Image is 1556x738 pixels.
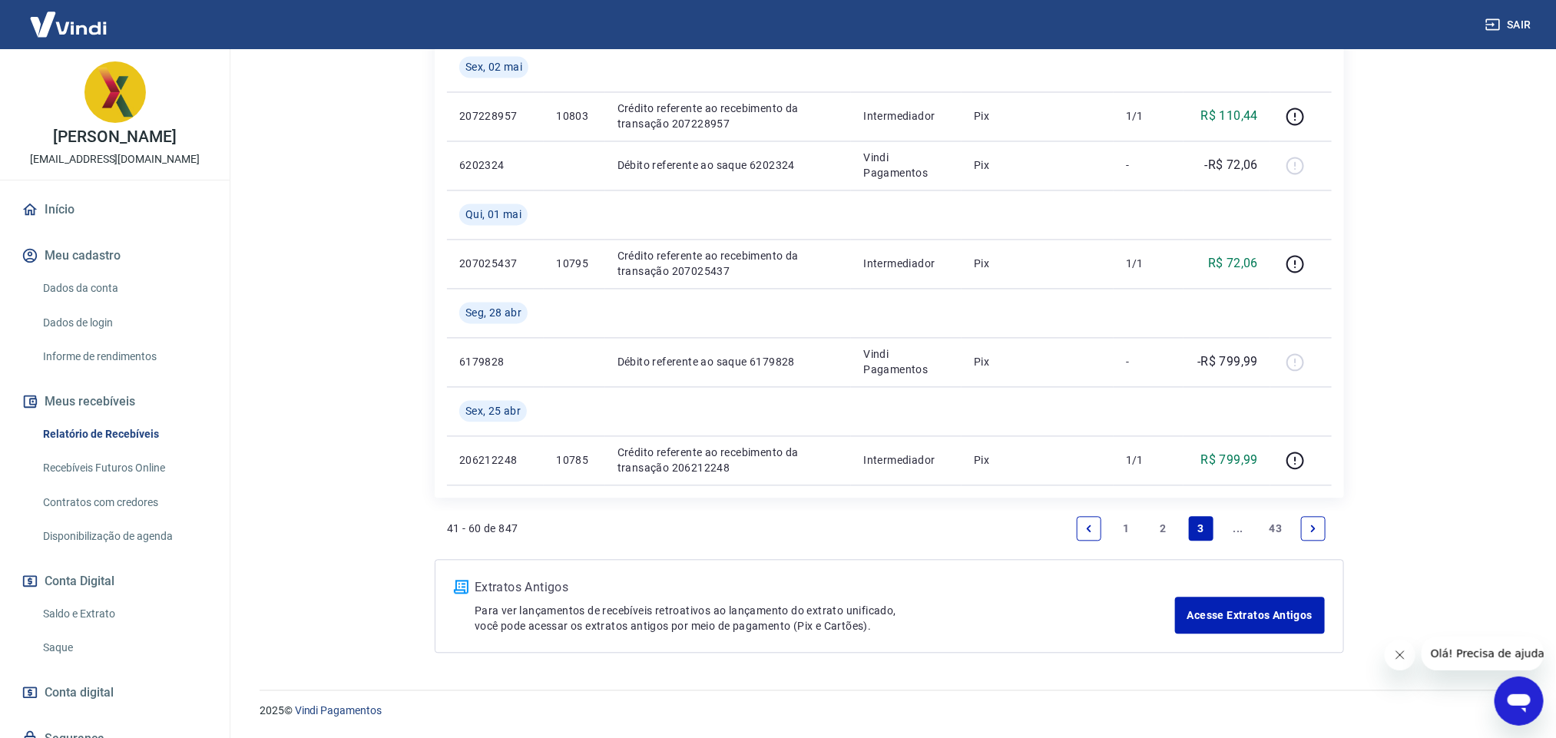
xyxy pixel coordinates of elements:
[1077,517,1101,541] a: Previous page
[295,705,382,717] a: Vindi Pagamentos
[1126,453,1171,468] p: 1/1
[617,101,839,132] p: Crédito referente ao recebimento da transação 207228957
[1205,157,1259,175] p: -R$ 72,06
[863,109,949,124] p: Intermediador
[617,445,839,476] p: Crédito referente ao recebimento da transação 206212248
[18,239,211,273] button: Meu cadastro
[1482,11,1538,39] button: Sair
[465,306,521,321] span: Seg, 28 abr
[1495,677,1544,726] iframe: Botão para abrir a janela de mensagens
[1422,637,1544,670] iframe: Mensagem da empresa
[1126,158,1171,174] p: -
[37,487,211,518] a: Contratos com credores
[974,109,1101,124] p: Pix
[475,579,1175,597] p: Extratos Antigos
[1201,108,1259,126] p: R$ 110,44
[260,703,1519,720] p: 2025 ©
[18,676,211,710] a: Conta digital
[18,1,118,48] img: Vindi
[1208,255,1258,273] p: R$ 72,06
[556,256,592,272] p: 10795
[459,355,531,370] p: 6179828
[863,347,949,378] p: Vindi Pagamentos
[30,151,200,167] p: [EMAIL_ADDRESS][DOMAIN_NAME]
[556,453,592,468] p: 10785
[1126,256,1171,272] p: 1/1
[18,564,211,598] button: Conta Digital
[1385,640,1415,670] iframe: Fechar mensagem
[465,60,522,75] span: Sex, 02 mai
[974,256,1101,272] p: Pix
[1201,452,1259,470] p: R$ 799,99
[1126,355,1171,370] p: -
[974,355,1101,370] p: Pix
[974,158,1101,174] p: Pix
[37,307,211,339] a: Dados de login
[556,109,592,124] p: 10803
[454,581,468,594] img: ícone
[863,151,949,181] p: Vindi Pagamentos
[1226,517,1250,541] a: Jump forward
[37,632,211,664] a: Saque
[863,453,949,468] p: Intermediador
[1263,517,1289,541] a: Page 43
[617,158,839,174] p: Débito referente ao saque 6202324
[9,11,129,23] span: Olá! Precisa de ajuda?
[1114,517,1139,541] a: Page 1
[1071,511,1332,548] ul: Pagination
[1189,517,1213,541] a: Page 3 is your current page
[863,256,949,272] p: Intermediador
[459,109,531,124] p: 207228957
[18,385,211,419] button: Meus recebíveis
[1175,597,1325,634] a: Acesse Extratos Antigos
[37,273,211,304] a: Dados da conta
[475,604,1175,634] p: Para ver lançamentos de recebíveis retroativos ao lançamento do extrato unificado, você pode aces...
[459,256,531,272] p: 207025437
[84,61,146,123] img: 709e6321-f1a0-47da-833f-487bc409da90.jpeg
[1301,517,1326,541] a: Next page
[617,355,839,370] p: Débito referente ao saque 6179828
[1151,517,1176,541] a: Page 2
[37,521,211,552] a: Disponibilização de agenda
[465,207,521,223] span: Qui, 01 mai
[37,452,211,484] a: Recebíveis Futuros Online
[45,682,114,703] span: Conta digital
[617,249,839,280] p: Crédito referente ao recebimento da transação 207025437
[447,521,518,537] p: 41 - 60 de 847
[37,341,211,372] a: Informe de rendimentos
[18,193,211,227] a: Início
[37,419,211,450] a: Relatório de Recebíveis
[974,453,1101,468] p: Pix
[53,129,176,145] p: [PERSON_NAME]
[37,598,211,630] a: Saldo e Extrato
[1197,353,1258,372] p: -R$ 799,99
[1126,109,1171,124] p: 1/1
[459,453,531,468] p: 206212248
[459,158,531,174] p: 6202324
[465,404,521,419] span: Sex, 25 abr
